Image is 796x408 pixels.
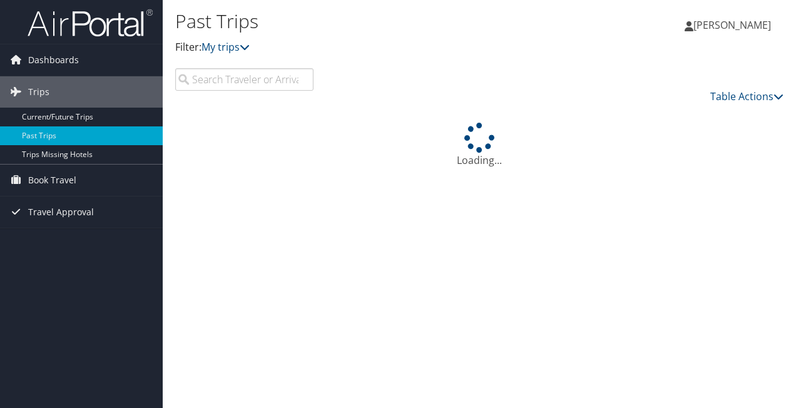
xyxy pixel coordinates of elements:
[175,8,581,34] h1: Past Trips
[175,123,783,168] div: Loading...
[28,165,76,196] span: Book Travel
[175,68,314,91] input: Search Traveler or Arrival City
[28,76,49,108] span: Trips
[175,39,581,56] p: Filter:
[28,44,79,76] span: Dashboards
[685,6,783,44] a: [PERSON_NAME]
[693,18,771,32] span: [PERSON_NAME]
[28,8,153,38] img: airportal-logo.png
[710,89,783,103] a: Table Actions
[202,40,250,54] a: My trips
[28,196,94,228] span: Travel Approval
